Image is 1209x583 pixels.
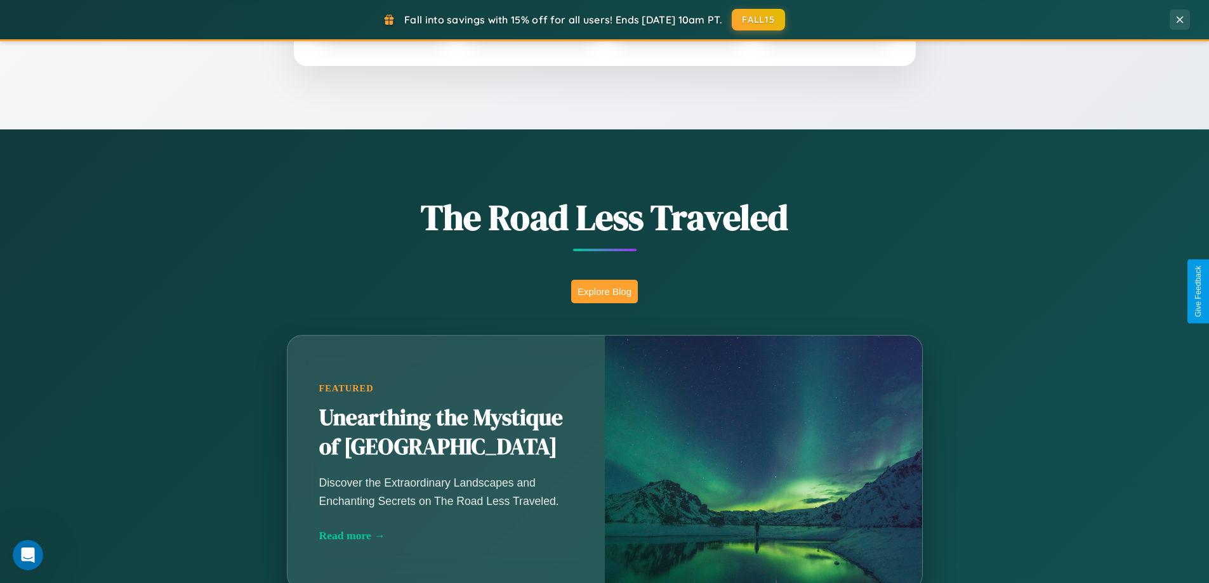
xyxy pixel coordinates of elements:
span: Fall into savings with 15% off for all users! Ends [DATE] 10am PT. [404,13,722,26]
p: Discover the Extraordinary Landscapes and Enchanting Secrets on The Road Less Traveled. [319,474,573,509]
h2: Unearthing the Mystique of [GEOGRAPHIC_DATA] [319,403,573,462]
button: FALL15 [732,9,785,30]
h1: The Road Less Traveled [224,193,986,242]
iframe: Intercom live chat [13,540,43,570]
div: Give Feedback [1194,266,1203,317]
div: Featured [319,383,573,394]
div: Read more → [319,529,573,542]
button: Explore Blog [571,280,638,303]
